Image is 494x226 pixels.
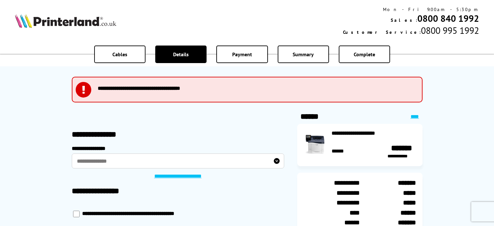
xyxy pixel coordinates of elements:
div: Mon - Fri 9:00am - 5:30pm [343,7,479,12]
span: Customer Service: [343,29,421,35]
span: 0800 995 1992 [421,24,479,36]
span: Payment [232,51,252,58]
a: 0800 840 1992 [417,12,479,24]
span: Summary [293,51,314,58]
span: Details [173,51,189,58]
span: Complete [354,51,375,58]
span: Cables [112,51,127,58]
img: Printerland Logo [15,14,116,28]
span: Sales: [391,17,417,23]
